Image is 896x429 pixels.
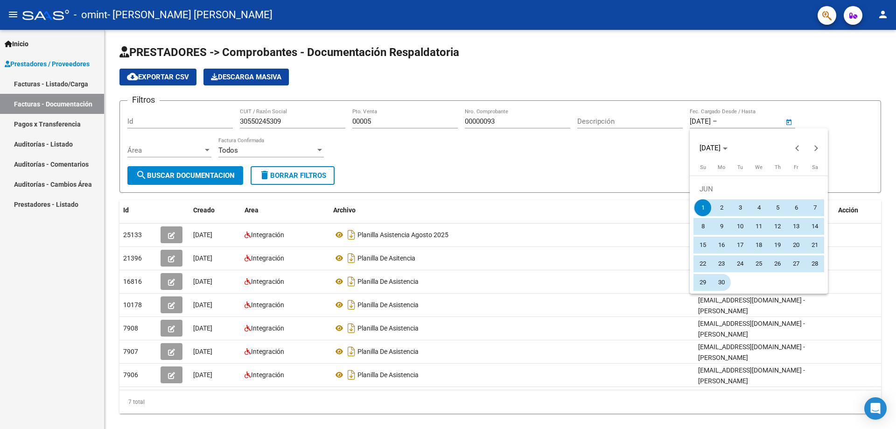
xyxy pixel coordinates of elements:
span: We [755,164,763,170]
td: JUN [693,180,824,198]
button: June 7, 2025 [805,198,824,217]
span: 1 [694,199,711,216]
span: 27 [788,255,805,272]
span: 14 [806,218,823,235]
span: 25 [750,255,767,272]
button: June 17, 2025 [731,236,749,254]
button: June 1, 2025 [693,198,712,217]
span: 18 [750,237,767,253]
span: Su [700,164,706,170]
button: June 15, 2025 [693,236,712,254]
span: 21 [806,237,823,253]
span: 9 [713,218,730,235]
button: Choose month and year [696,140,731,156]
span: Fr [794,164,798,170]
button: June 24, 2025 [731,254,749,273]
span: 13 [788,218,805,235]
div: Open Intercom Messenger [864,397,887,420]
span: 3 [732,199,749,216]
button: June 21, 2025 [805,236,824,254]
span: 11 [750,218,767,235]
span: 4 [750,199,767,216]
span: Th [775,164,781,170]
button: June 12, 2025 [768,217,787,236]
button: June 14, 2025 [805,217,824,236]
span: 24 [732,255,749,272]
button: June 26, 2025 [768,254,787,273]
span: 12 [769,218,786,235]
button: June 18, 2025 [749,236,768,254]
span: 8 [694,218,711,235]
span: 6 [788,199,805,216]
span: 29 [694,274,711,291]
button: June 3, 2025 [731,198,749,217]
span: 28 [806,255,823,272]
button: June 16, 2025 [712,236,731,254]
span: Tu [737,164,743,170]
button: June 20, 2025 [787,236,805,254]
button: June 30, 2025 [712,273,731,292]
span: 7 [806,199,823,216]
span: 23 [713,255,730,272]
button: June 8, 2025 [693,217,712,236]
button: June 6, 2025 [787,198,805,217]
button: June 27, 2025 [787,254,805,273]
span: 2 [713,199,730,216]
button: June 28, 2025 [805,254,824,273]
span: 10 [732,218,749,235]
button: Next month [807,139,826,157]
button: Previous month [788,139,807,157]
span: 16 [713,237,730,253]
span: 26 [769,255,786,272]
span: 5 [769,199,786,216]
button: June 29, 2025 [693,273,712,292]
button: June 25, 2025 [749,254,768,273]
button: June 9, 2025 [712,217,731,236]
span: [DATE] [700,144,721,152]
span: Mo [718,164,725,170]
span: 19 [769,237,786,253]
button: June 23, 2025 [712,254,731,273]
button: June 13, 2025 [787,217,805,236]
span: 22 [694,255,711,272]
span: 17 [732,237,749,253]
button: June 5, 2025 [768,198,787,217]
button: June 10, 2025 [731,217,749,236]
span: 20 [788,237,805,253]
button: June 22, 2025 [693,254,712,273]
button: June 2, 2025 [712,198,731,217]
span: 30 [713,274,730,291]
button: June 11, 2025 [749,217,768,236]
span: 15 [694,237,711,253]
span: Sa [812,164,818,170]
button: June 19, 2025 [768,236,787,254]
button: June 4, 2025 [749,198,768,217]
